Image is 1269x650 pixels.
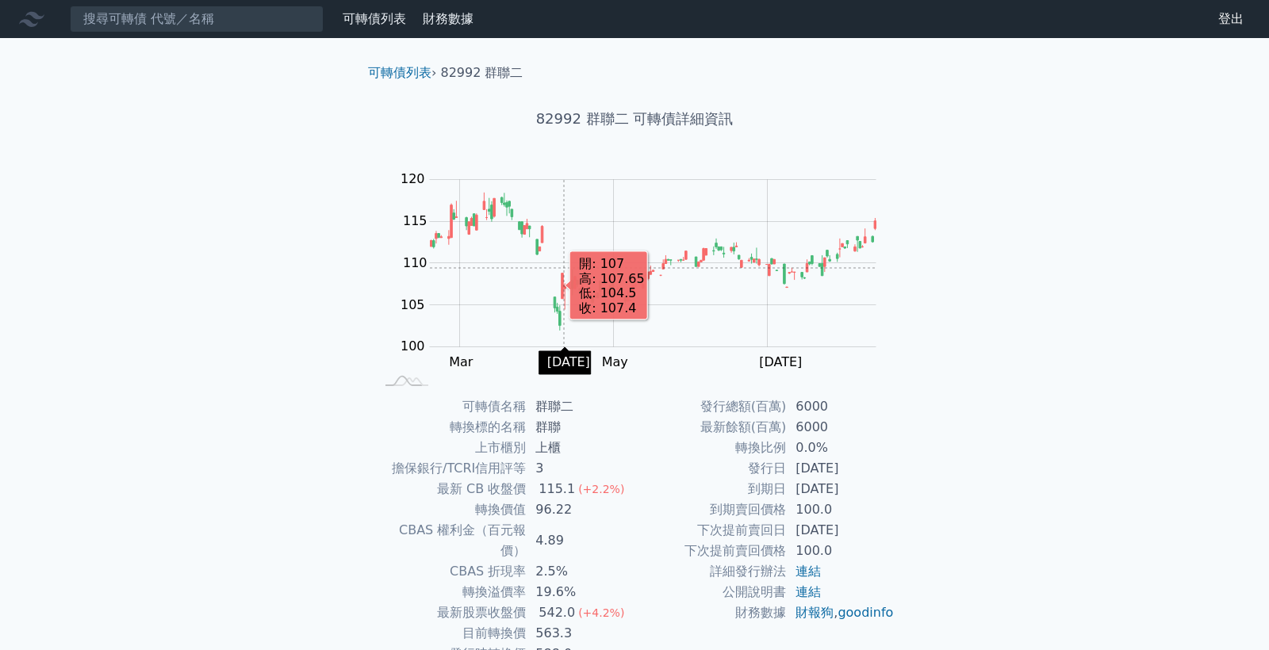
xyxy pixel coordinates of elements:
[401,171,425,186] tspan: 120
[796,605,834,620] a: 財報狗
[634,417,786,438] td: 最新餘額(百萬)
[374,438,526,458] td: 上市櫃別
[602,354,628,369] tspan: May
[526,417,634,438] td: 群聯
[634,602,786,623] td: 財務數據
[796,584,821,599] a: 連結
[526,561,634,582] td: 2.5%
[355,108,914,130] h1: 82992 群聯二 可轉債詳細資訊
[634,520,786,541] td: 下次提前賣回日
[526,623,634,644] td: 563.3
[535,479,578,499] div: 115.1
[403,213,427,228] tspan: 115
[374,479,526,499] td: 最新 CB 收盤價
[786,520,895,541] td: [DATE]
[1206,6,1256,32] a: 登出
[796,564,821,579] a: 連結
[786,602,895,623] td: ,
[401,338,425,354] tspan: 100
[786,479,895,499] td: [DATE]
[70,6,324,32] input: 搜尋可轉債 代號／名稱
[634,479,786,499] td: 到期日
[786,396,895,417] td: 6000
[374,499,526,520] td: 轉換價值
[634,541,786,561] td: 下次提前賣回價格
[838,605,893,620] a: goodinfo
[634,458,786,479] td: 發行日
[374,602,526,623] td: 最新股票收盤價
[634,499,786,520] td: 到期賣回價格
[441,63,523,82] li: 82992 群聯二
[374,582,526,602] td: 轉換溢價率
[578,483,624,495] span: (+2.2%)
[526,458,634,479] td: 3
[786,417,895,438] td: 6000
[403,255,427,270] tspan: 110
[526,520,634,561] td: 4.89
[786,499,895,520] td: 100.0
[786,438,895,458] td: 0.0%
[368,65,431,80] a: 可轉債列表
[526,438,634,458] td: 上櫃
[634,582,786,602] td: 公開說明書
[401,297,425,312] tspan: 105
[634,438,786,458] td: 轉換比例
[368,63,436,82] li: ›
[535,602,578,623] div: 542.0
[634,561,786,582] td: 詳細發行辦法
[374,561,526,582] td: CBAS 折現率
[526,396,634,417] td: 群聯二
[634,396,786,417] td: 發行總額(百萬)
[449,354,473,369] tspan: Mar
[374,623,526,644] td: 目前轉換價
[526,582,634,602] td: 19.6%
[374,396,526,417] td: 可轉債名稱
[374,417,526,438] td: 轉換標的名稱
[759,354,802,369] tspan: [DATE]
[343,11,406,26] a: 可轉債列表
[374,458,526,479] td: 擔保銀行/TCRI信用評等
[526,499,634,520] td: 96.22
[423,11,473,26] a: 財務數據
[393,171,900,369] g: Chart
[578,606,624,619] span: (+4.2%)
[374,520,526,561] td: CBAS 權利金（百元報價）
[786,458,895,479] td: [DATE]
[786,541,895,561] td: 100.0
